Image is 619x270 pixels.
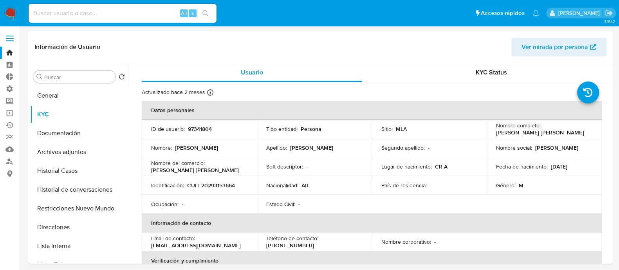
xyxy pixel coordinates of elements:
[142,214,602,232] th: Información de contacto
[241,68,263,77] span: Usuario
[266,125,298,132] p: Tipo entidad :
[30,237,128,256] button: Lista Interna
[381,144,425,151] p: Segundo apellido :
[30,199,128,218] button: Restricciones Nuevo Mundo
[187,182,235,189] p: CUIT 20293153664
[151,159,205,167] p: Nombre del comercio :
[142,251,602,270] th: Verificación y cumplimiento
[266,163,303,170] p: Soft descriptor :
[519,182,523,189] p: M
[151,182,184,189] p: Identificación :
[496,129,584,136] p: [PERSON_NAME] [PERSON_NAME]
[535,144,578,151] p: [PERSON_NAME]
[266,201,295,208] p: Estado Civil :
[306,163,308,170] p: -
[558,9,602,17] p: leandro.caroprese@mercadolibre.com
[551,163,567,170] p: [DATE]
[30,180,128,199] button: Historial de conversaciones
[142,101,602,120] th: Datos personales
[301,125,321,132] p: Persona
[151,242,241,249] p: [EMAIL_ADDRESS][DOMAIN_NAME]
[396,125,407,132] p: MLA
[476,68,507,77] span: KYC Status
[175,144,218,151] p: [PERSON_NAME]
[30,124,128,143] button: Documentación
[266,242,314,249] p: [PHONE_NUMBER]
[36,74,43,80] button: Buscar
[142,89,205,96] p: Actualizado hace 2 meses
[435,163,448,170] p: CR A
[151,144,172,151] p: Nombre :
[197,8,213,19] button: search-icon
[496,182,516,189] p: Género :
[30,218,128,237] button: Direcciones
[532,10,539,16] a: Notificaciones
[381,163,432,170] p: Lugar de nacimiento :
[496,144,532,151] p: Nombre social :
[191,9,194,17] span: s
[34,43,100,51] h1: Información de Usuario
[496,122,541,129] p: Nombre completo :
[30,161,128,180] button: Historial Casos
[266,235,318,242] p: Teléfono de contacto :
[151,201,179,208] p: Ocupación :
[30,105,128,124] button: KYC
[181,9,187,17] span: Alt
[151,167,239,174] p: [PERSON_NAME] [PERSON_NAME]
[151,235,195,242] p: Email de contacto :
[511,38,606,56] button: Ver mirada por persona
[30,86,128,105] button: General
[182,201,183,208] p: -
[266,182,298,189] p: Nacionalidad :
[266,144,287,151] p: Apellido :
[29,8,217,18] input: Buscar usuario o caso...
[30,143,128,161] button: Archivos adjuntos
[298,201,300,208] p: -
[381,125,393,132] p: Sitio :
[522,38,588,56] span: Ver mirada por persona
[428,144,430,151] p: -
[605,9,613,17] a: Salir
[290,144,333,151] p: [PERSON_NAME]
[434,238,436,245] p: -
[496,163,548,170] p: Fecha de nacimiento :
[381,238,431,245] p: Nombre corporativo :
[301,182,309,189] p: AR
[430,182,431,189] p: -
[151,125,185,132] p: ID de usuario :
[119,74,125,82] button: Volver al orden por defecto
[381,182,427,189] p: País de residencia :
[188,125,212,132] p: 97341804
[481,9,525,17] span: Accesos rápidos
[44,74,112,81] input: Buscar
